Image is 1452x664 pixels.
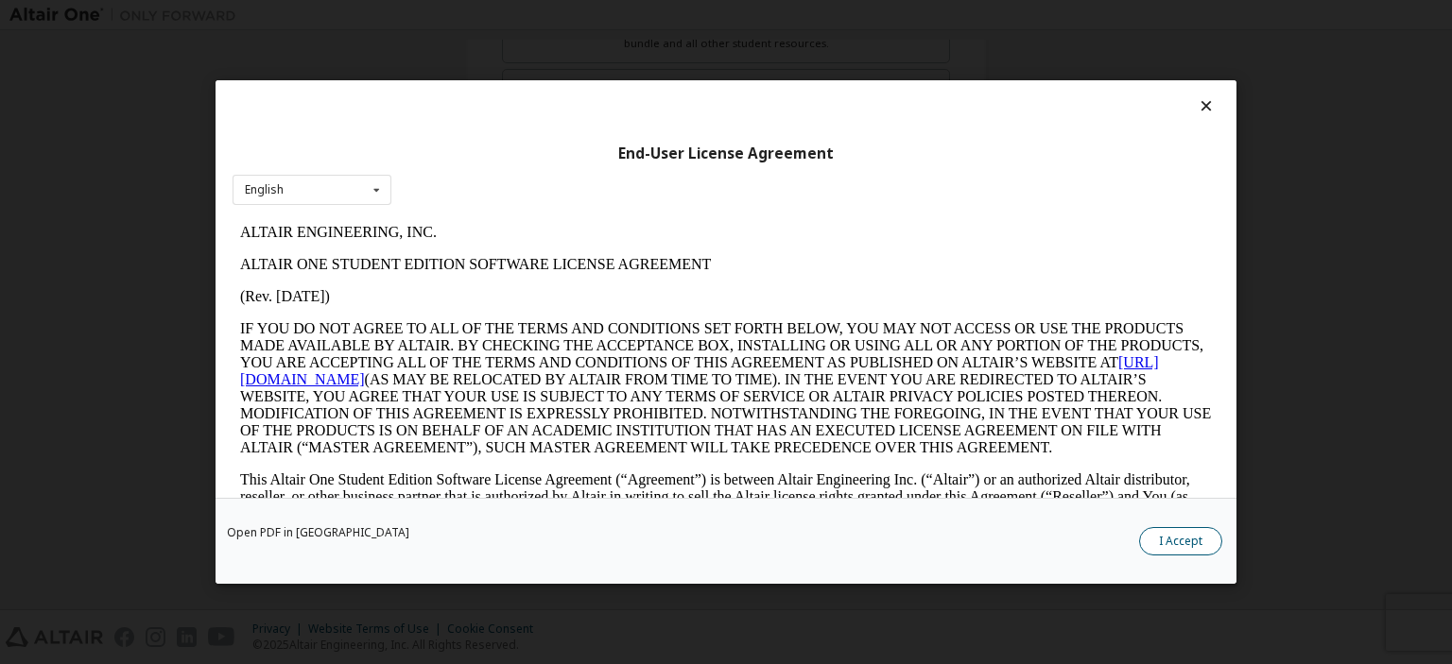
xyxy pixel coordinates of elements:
[8,8,979,25] p: ALTAIR ENGINEERING, INC.
[8,138,926,171] a: [URL][DOMAIN_NAME]
[233,145,1219,163] div: End-User License Agreement
[227,527,409,538] a: Open PDF in [GEOGRAPHIC_DATA]
[1139,527,1222,555] button: I Accept
[8,104,979,240] p: IF YOU DO NOT AGREE TO ALL OF THE TERMS AND CONDITIONS SET FORTH BELOW, YOU MAY NOT ACCESS OR USE...
[8,72,979,89] p: (Rev. [DATE])
[245,184,284,196] div: English
[8,40,979,57] p: ALTAIR ONE STUDENT EDITION SOFTWARE LICENSE AGREEMENT
[8,255,979,323] p: This Altair One Student Edition Software License Agreement (“Agreement”) is between Altair Engine...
